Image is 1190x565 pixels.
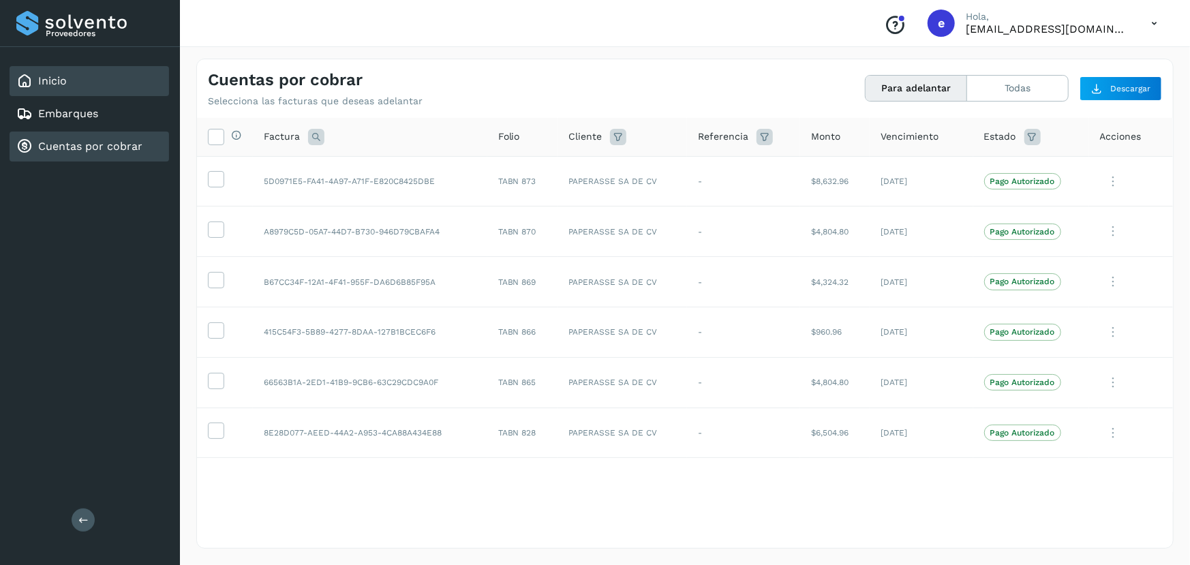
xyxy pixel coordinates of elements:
[687,156,801,207] td: -
[990,428,1055,438] p: Pago Autorizado
[984,129,1016,144] span: Estado
[568,129,602,144] span: Cliente
[800,257,870,307] td: $4,324.32
[800,156,870,207] td: $8,632.96
[10,132,169,162] div: Cuentas por cobrar
[687,207,801,257] td: -
[687,307,801,357] td: -
[990,227,1055,236] p: Pago Autorizado
[253,357,487,408] td: 66563B1A-2ED1-41B9-9CB6-63C29CDC9A0F
[870,408,973,458] td: [DATE]
[1100,129,1142,144] span: Acciones
[253,257,487,307] td: B67CC34F-12A1-4F41-955F-DA6D6B85F95A
[800,307,870,357] td: $960.96
[966,22,1129,35] p: ebenezer5009@gmail.com
[487,257,558,307] td: TABN 869
[800,408,870,458] td: $6,504.96
[558,156,687,207] td: PAPERASSE SA DE CV
[10,99,169,129] div: Embarques
[967,76,1068,101] button: Todas
[253,156,487,207] td: 5D0971E5-FA41-4A97-A71F-E820C8425DBE
[881,129,939,144] span: Vencimiento
[811,129,840,144] span: Monto
[800,357,870,408] td: $4,804.80
[208,70,363,90] h4: Cuentas por cobrar
[487,357,558,408] td: TABN 865
[866,76,967,101] button: Para adelantar
[990,378,1055,387] p: Pago Autorizado
[870,307,973,357] td: [DATE]
[1110,82,1150,95] span: Descargar
[870,207,973,257] td: [DATE]
[990,277,1055,286] p: Pago Autorizado
[558,257,687,307] td: PAPERASSE SA DE CV
[558,207,687,257] td: PAPERASSE SA DE CV
[208,95,423,107] p: Selecciona las facturas que deseas adelantar
[487,307,558,357] td: TABN 866
[558,357,687,408] td: PAPERASSE SA DE CV
[46,29,164,38] p: Proveedores
[990,177,1055,186] p: Pago Autorizado
[990,327,1055,337] p: Pago Autorizado
[558,307,687,357] td: PAPERASSE SA DE CV
[498,129,520,144] span: Folio
[487,408,558,458] td: TABN 828
[253,307,487,357] td: 415C54F3-5B89-4277-8DAA-127B1BCEC6F6
[870,257,973,307] td: [DATE]
[38,107,98,120] a: Embarques
[253,207,487,257] td: A8979C5D-05A7-44D7-B730-946D79CBAFA4
[687,257,801,307] td: -
[870,357,973,408] td: [DATE]
[253,408,487,458] td: 8E28D077-AEED-44A2-A953-4CA88A434E88
[698,129,748,144] span: Referencia
[38,140,142,153] a: Cuentas por cobrar
[687,357,801,408] td: -
[38,74,67,87] a: Inicio
[558,408,687,458] td: PAPERASSE SA DE CV
[870,156,973,207] td: [DATE]
[10,66,169,96] div: Inicio
[800,207,870,257] td: $4,804.80
[264,129,300,144] span: Factura
[1080,76,1162,101] button: Descargar
[966,11,1129,22] p: Hola,
[687,408,801,458] td: -
[487,207,558,257] td: TABN 870
[487,156,558,207] td: TABN 873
